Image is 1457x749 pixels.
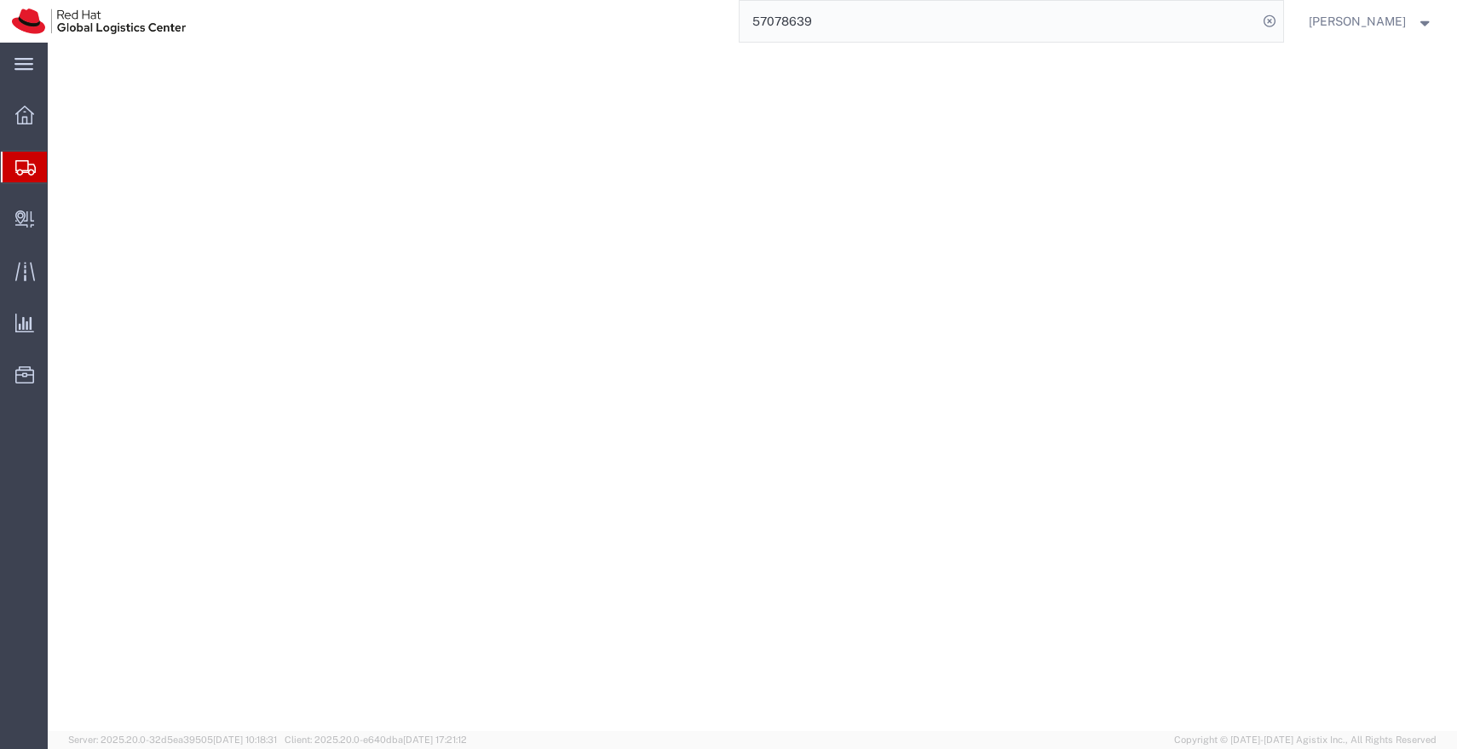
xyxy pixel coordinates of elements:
img: logo [12,9,186,34]
span: Nilesh Shinde [1309,12,1406,31]
span: Copyright © [DATE]-[DATE] Agistix Inc., All Rights Reserved [1174,733,1437,747]
button: [PERSON_NAME] [1308,11,1434,32]
span: [DATE] 17:21:12 [403,735,467,745]
input: Search for shipment number, reference number [740,1,1258,42]
span: Server: 2025.20.0-32d5ea39505 [68,735,277,745]
span: Client: 2025.20.0-e640dba [285,735,467,745]
iframe: FS Legacy Container [48,43,1457,731]
span: [DATE] 10:18:31 [213,735,277,745]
